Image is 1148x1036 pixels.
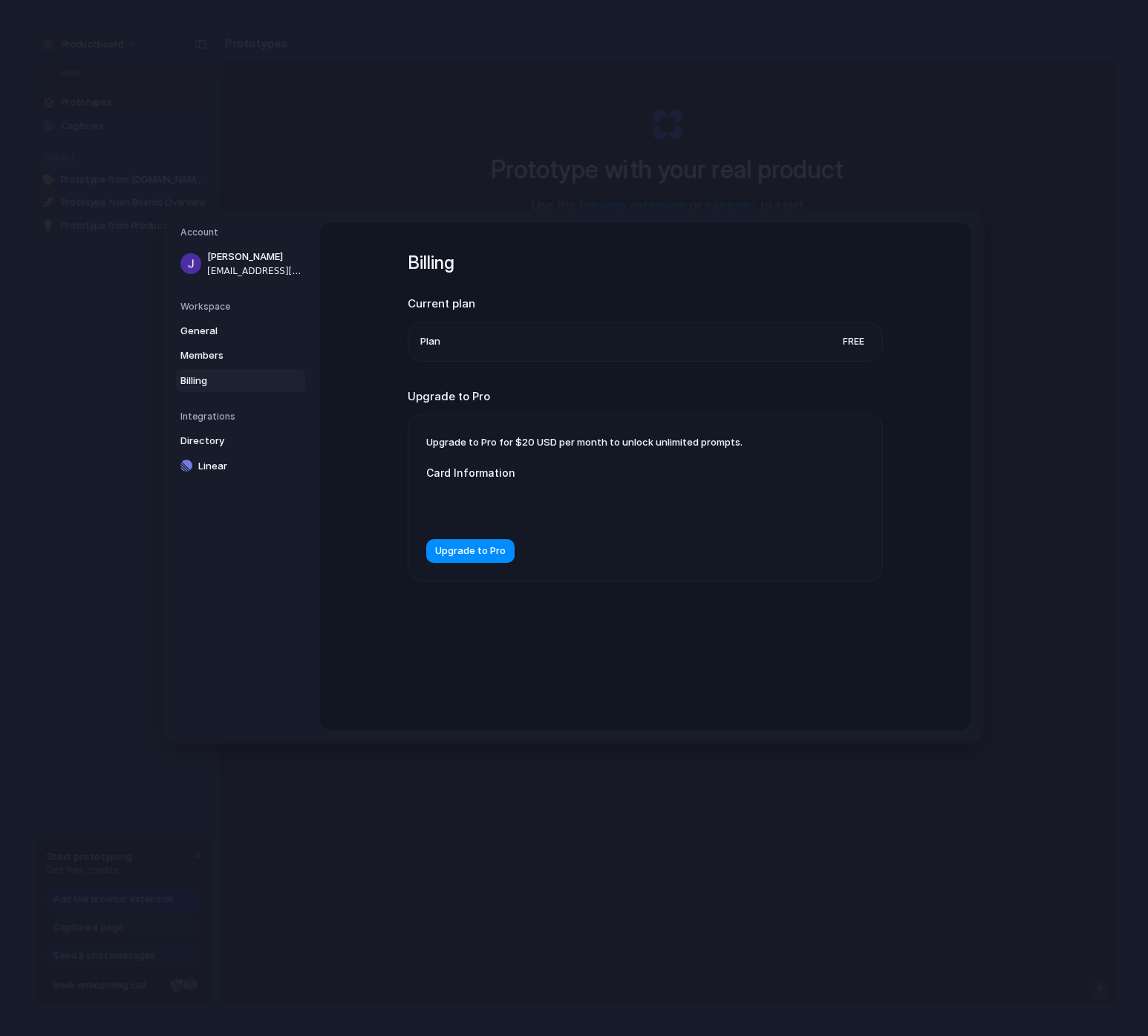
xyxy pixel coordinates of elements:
[426,436,743,448] span: Upgrade to Pro for $20 USD per month to unlock unlimited prompts.
[176,455,305,478] a: Linear
[207,264,302,278] span: [EMAIL_ADDRESS][PERSON_NAME][DOMAIN_NAME]
[180,374,275,388] span: Billing
[180,348,275,363] span: Members
[408,250,883,276] h1: Billing
[180,300,305,313] h5: Workspace
[176,429,305,453] a: Directory
[180,226,305,239] h5: Account
[435,544,506,559] span: Upgrade to Pro
[207,250,302,264] span: [PERSON_NAME]
[837,334,870,349] span: Free
[180,324,275,339] span: General
[176,369,305,393] a: Billing
[176,344,305,368] a: Members
[198,459,293,474] span: Linear
[176,319,305,343] a: General
[408,388,883,405] h2: Upgrade to Pro
[176,245,305,282] a: [PERSON_NAME][EMAIL_ADDRESS][PERSON_NAME][DOMAIN_NAME]
[408,296,883,313] h2: Current plan
[180,410,305,423] h5: Integrations
[426,465,723,480] label: Card Information
[180,434,275,449] span: Directory
[420,334,440,349] span: Plan
[426,539,515,563] button: Upgrade to Pro
[438,498,711,512] iframe: Secure payment input frame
